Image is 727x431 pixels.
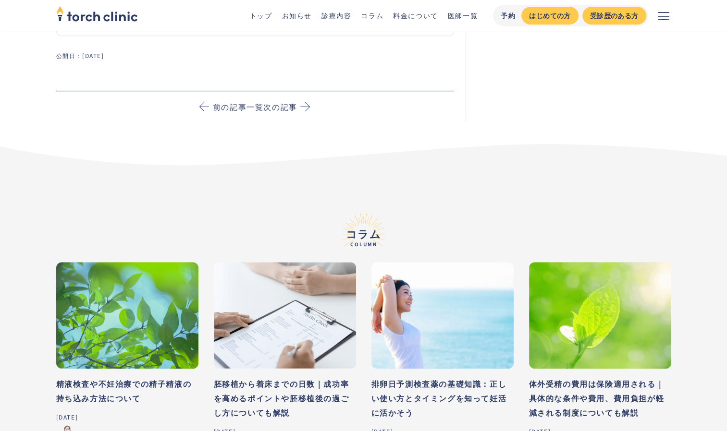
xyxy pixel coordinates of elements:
[282,11,311,20] a: お知らせ
[56,3,138,24] img: torch clinic
[56,213,671,247] h2: コラム
[501,11,516,21] div: 予約
[213,101,246,112] div: 前の記事
[521,7,578,24] a: はじめての方
[56,376,198,405] h3: 精液検査や不妊治療での精子精液の持ち込み方法について
[56,51,82,60] div: 公開日：
[361,11,383,20] a: コラム
[590,11,639,21] div: 受診歴のある方
[56,413,198,421] div: [DATE]
[56,7,138,24] a: home
[529,376,671,419] h3: 体外受精の費用は保険適用される｜具体的な条件や費用、費用負担が軽減される制度についても解説
[393,11,438,20] a: 料金について
[246,101,263,112] a: 一覧
[448,11,478,20] a: 医師一覧
[56,242,671,247] span: Column
[250,11,272,20] a: トップ
[582,7,646,24] a: 受診歴のある方
[214,376,356,419] h3: 胚移植から着床までの日数｜成功率を高めるポイントや胚移植後の過ごし方についても解説
[529,11,570,21] div: はじめての方
[321,11,351,20] a: 診療内容
[82,51,104,60] div: [DATE]
[371,376,514,419] h3: 排卵日予測検査薬の基礎知識：正しい使い方とタイミングを知って妊活に活かそう
[263,101,297,112] div: 次の記事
